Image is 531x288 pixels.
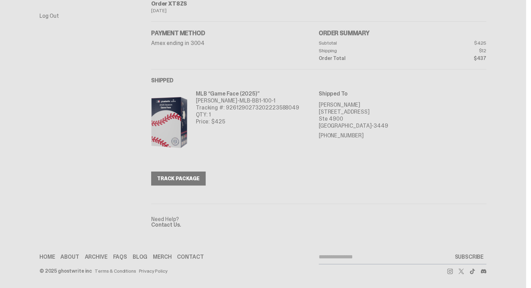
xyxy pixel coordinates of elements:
div: © 2025 ghostwrite inc [39,268,92,273]
p: Shipped To [319,90,486,97]
a: Log Out [39,12,59,20]
dt: Shipping [319,48,403,53]
div: Order XT8ZS [151,1,486,7]
dd: $425 [403,40,486,45]
a: Merch [153,254,171,260]
p: [STREET_ADDRESS] [319,108,486,115]
a: About [60,254,79,260]
p: [PERSON_NAME] [319,101,486,108]
dt: Order Total [319,56,403,61]
h5: Payment Method [151,30,319,36]
a: Contact Us. [151,221,181,228]
a: TRACK PACKAGE [151,172,206,185]
div: Need Help? [151,204,486,228]
p: Ste 4900 [319,115,486,122]
a: FAQs [113,254,127,260]
p: [PHONE_NUMBER] [319,132,486,139]
p: QTY: 1 [196,111,299,118]
p: MLB “Game Face (2025)” [196,90,299,97]
p: Tracking #: 9261290273202223588049 [196,104,299,111]
a: Blog [133,254,147,260]
a: Privacy Policy [139,268,168,273]
div: [DATE] [151,8,486,13]
h5: Order Summary [319,30,486,36]
button: SUBSCRIBE [452,250,486,264]
h6: SHIPPED [151,78,486,83]
p: Amex ending in 3004 [151,40,319,46]
a: Terms & Conditions [95,268,136,273]
dd: $12 [403,48,486,53]
dd: $437 [403,56,486,61]
p: Price: $425 [196,118,299,125]
a: Home [39,254,55,260]
p: [GEOGRAPHIC_DATA]-3449 [319,122,486,129]
p: [PERSON_NAME]-MLB-BB1-100-1 [196,97,299,104]
a: Archive [85,254,108,260]
dt: Subtotal [319,40,403,45]
a: Contact [177,254,204,260]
